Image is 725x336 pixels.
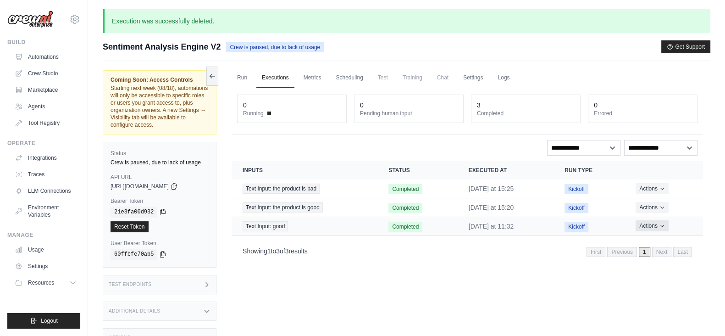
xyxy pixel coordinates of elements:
[232,161,703,263] section: Crew executions table
[232,161,377,179] th: Inputs
[111,207,157,218] code: 21e3fa00d932
[11,184,80,198] a: LLM Connections
[11,66,80,81] a: Crew Studio
[360,101,364,110] div: 0
[11,275,80,290] button: Resources
[594,110,692,117] dt: Errored
[243,184,320,194] span: Text Input: the product is bad
[111,197,209,205] label: Bearer Token
[11,200,80,222] a: Environment Variables
[41,317,58,325] span: Logout
[477,110,575,117] dt: Completed
[7,11,53,28] img: Logo
[243,246,308,256] p: Showing to of results
[397,68,428,87] span: Training is not available until the deployment is complete
[639,247,650,257] span: 1
[111,183,169,190] span: [URL][DOMAIN_NAME]
[298,68,327,88] a: Metrics
[458,161,553,179] th: Executed at
[243,202,366,213] a: View execution details for Text Input
[594,101,598,110] div: 0
[232,240,703,263] nav: Pagination
[243,184,366,194] a: View execution details for Text Input
[111,85,208,128] span: Starting next week (08/18), automations will only be accessible to specific roles or users you gr...
[565,222,588,232] span: Kickoff
[243,221,288,231] span: Text Input: good
[360,110,458,117] dt: Pending human input
[607,247,637,257] span: Previous
[109,282,152,287] h3: Test Endpoints
[111,240,209,247] label: User Bearer Token
[11,116,80,130] a: Tool Registry
[388,222,422,232] span: Completed
[636,220,668,231] button: Actions for execution
[469,204,514,211] time: August 12, 2025 at 15:20 IST
[636,202,668,213] button: Actions for execution
[103,9,710,33] p: Execution was successfully deleted.
[661,40,710,53] button: Get Support
[7,313,80,329] button: Logout
[111,221,149,232] a: Reset Token
[330,68,368,88] a: Scheduling
[256,68,294,88] a: Executions
[243,101,247,110] div: 0
[492,68,515,88] a: Logs
[111,150,209,157] label: Status
[432,68,454,87] span: Chat is not available until the deployment is complete
[11,167,80,182] a: Traces
[469,185,514,192] time: August 13, 2025 at 15:25 IST
[673,247,692,257] span: Last
[7,39,80,46] div: Build
[243,221,366,231] a: View execution details for Text Input
[636,183,668,194] button: Actions for execution
[458,68,488,88] a: Settings
[372,68,393,87] span: Test
[28,279,54,286] span: Resources
[11,83,80,97] a: Marketplace
[243,110,264,117] span: Running
[226,42,324,52] span: Crew is paused, due to lack of usage
[11,99,80,114] a: Agents
[111,174,209,181] label: API URL
[232,68,253,88] a: Run
[111,249,157,260] code: 60ffbfe70ab5
[11,259,80,274] a: Settings
[553,161,625,179] th: Run Type
[285,247,289,255] span: 3
[111,76,209,84] span: Coming Soon: Access Controls
[469,223,514,230] time: August 12, 2025 at 11:32 IST
[109,308,160,314] h3: Additional Details
[267,247,271,255] span: 1
[587,247,692,257] nav: Pagination
[7,231,80,239] div: Manage
[565,203,588,213] span: Kickoff
[377,161,457,179] th: Status
[388,203,422,213] span: Completed
[7,140,80,147] div: Operate
[477,101,481,110] div: 3
[11,242,80,257] a: Usage
[11,151,80,165] a: Integrations
[587,247,605,257] span: First
[11,50,80,64] a: Automations
[388,184,422,194] span: Completed
[103,40,221,53] span: Sentiment Analysis Engine V2
[276,247,280,255] span: 3
[243,202,323,213] span: Text Input: the product is good
[111,159,209,166] div: Crew is paused, due to lack of usage
[652,247,672,257] span: Next
[565,184,588,194] span: Kickoff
